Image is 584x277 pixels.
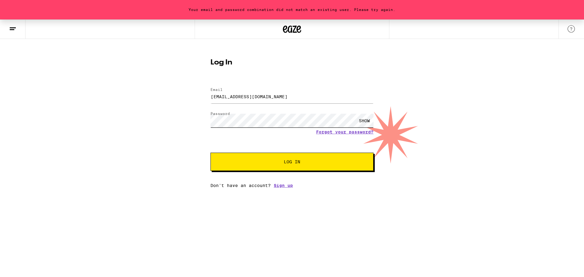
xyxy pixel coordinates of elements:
label: Email [210,88,223,92]
div: Don't have an account? [210,183,374,188]
span: Log In [284,160,300,164]
a: Sign up [274,183,293,188]
input: Email [210,90,374,103]
button: Log In [210,153,374,171]
label: Password [210,112,230,116]
h1: Log In [210,59,374,66]
span: Hi. Need any help? [4,4,44,9]
a: Forgot your password? [316,130,374,134]
div: SHOW [355,114,374,127]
